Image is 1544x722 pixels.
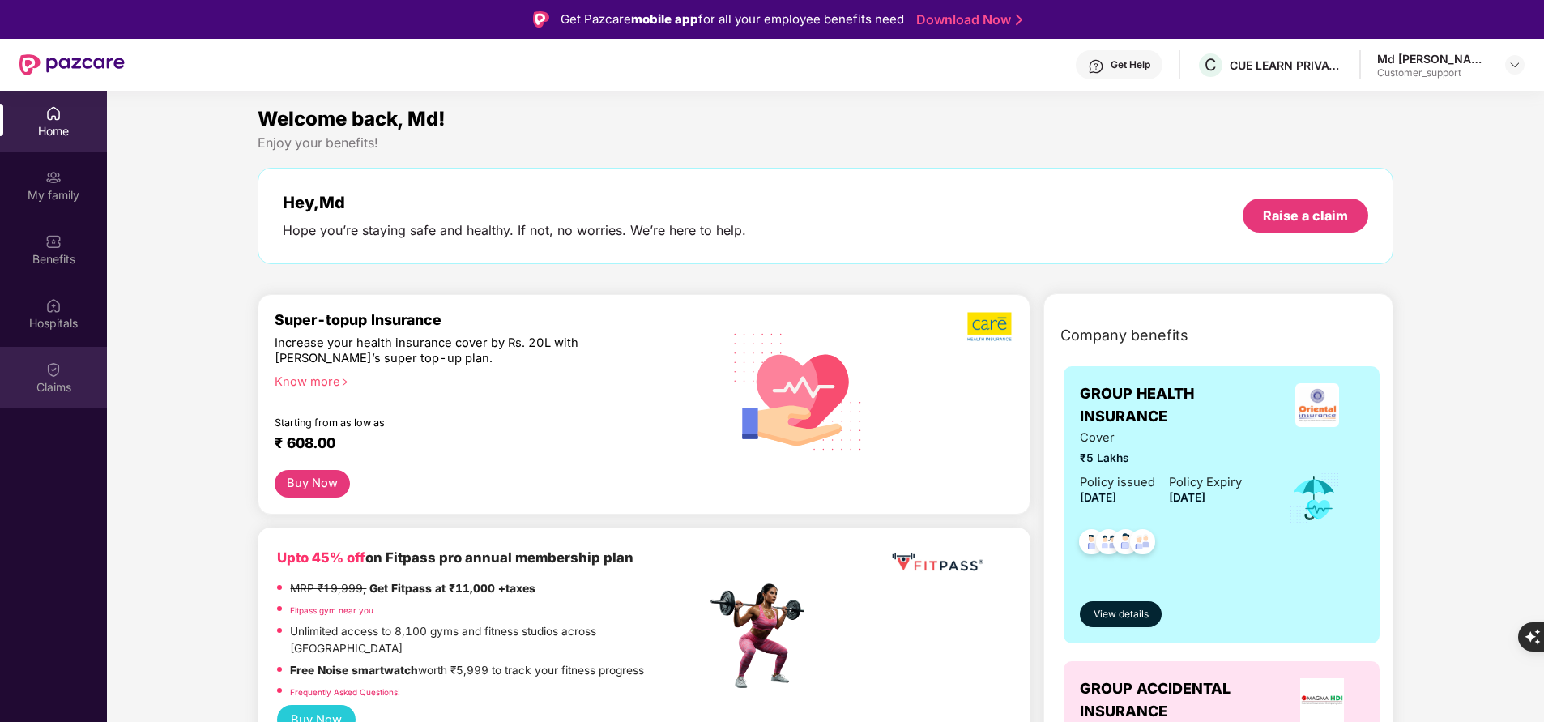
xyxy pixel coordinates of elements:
[1060,324,1188,347] span: Company benefits
[290,623,705,658] p: Unlimited access to 8,100 gyms and fitness studios across [GEOGRAPHIC_DATA]
[1295,383,1339,427] img: insurerLogo
[258,135,1393,152] div: Enjoy your benefits!
[1088,58,1104,75] img: svg+xml;base64,PHN2ZyBpZD0iSGVscC0zMngzMiIgeG1sbnM9Imh0dHA6Ly93d3cudzMub3JnLzIwMDAvc3ZnIiB3aWR0aD...
[1123,524,1162,564] img: svg+xml;base64,PHN2ZyB4bWxucz0iaHR0cDovL3d3dy53My5vcmcvMjAwMC9zdmciIHdpZHRoPSI0OC45NDMiIGhlaWdodD...
[290,687,400,697] a: Frequently Asked Questions!
[45,105,62,122] img: svg+xml;base64,PHN2ZyBpZD0iSG9tZSIgeG1sbnM9Imh0dHA6Ly93d3cudzMub3JnLzIwMDAvc3ZnIiB3aWR0aD0iMjAiIG...
[275,434,689,454] div: ₹ 608.00
[1263,207,1348,224] div: Raise a claim
[1377,66,1491,79] div: Customer_support
[889,547,986,577] img: fppp.png
[290,582,366,595] del: MRP ₹19,999,
[45,297,62,314] img: svg+xml;base64,PHN2ZyBpZD0iSG9zcGl0YWxzIiB4bWxucz0iaHR0cDovL3d3dy53My5vcmcvMjAwMC9zdmciIHdpZHRoPS...
[1169,473,1242,492] div: Policy Expiry
[1508,58,1521,71] img: svg+xml;base64,PHN2ZyBpZD0iRHJvcGRvd24tMzJ4MzIiIHhtbG5zPSJodHRwOi8vd3d3LnczLm9yZy8yMDAwL3N2ZyIgd2...
[1016,11,1022,28] img: Stroke
[290,605,373,615] a: Fitpass gym near you
[283,193,746,212] div: Hey, Md
[290,662,644,680] p: worth ₹5,999 to track your fitness progress
[1205,55,1217,75] span: C
[45,233,62,250] img: svg+xml;base64,PHN2ZyBpZD0iQmVuZWZpdHMiIHhtbG5zPSJodHRwOi8vd3d3LnczLm9yZy8yMDAwL3N2ZyIgd2lkdGg9Ij...
[1288,472,1341,525] img: icon
[916,11,1017,28] a: Download Now
[1080,491,1116,504] span: [DATE]
[721,312,876,469] img: svg+xml;base64,PHN2ZyB4bWxucz0iaHR0cDovL3d3dy53My5vcmcvMjAwMC9zdmciIHhtbG5zOnhsaW5rPSJodHRwOi8vd3...
[1169,491,1205,504] span: [DATE]
[275,311,706,328] div: Super-topup Insurance
[1080,450,1242,468] span: ₹5 Lakhs
[967,311,1013,342] img: b5dec4f62d2307b9de63beb79f102df3.png
[277,549,633,566] b: on Fitpass pro annual membership plan
[1111,58,1150,71] div: Get Help
[1080,382,1272,429] span: GROUP HEALTH INSURANCE
[275,374,696,386] div: Know more
[1106,524,1145,564] img: svg+xml;base64,PHN2ZyB4bWxucz0iaHR0cDovL3d3dy53My5vcmcvMjAwMC9zdmciIHdpZHRoPSI0OC45NDMiIGhlaWdodD...
[45,169,62,186] img: svg+xml;base64,PHN2ZyB3aWR0aD0iMjAiIGhlaWdodD0iMjAiIHZpZXdCb3g9IjAgMCAyMCAyMCIgZmlsbD0ibm9uZSIgeG...
[1089,524,1128,564] img: svg+xml;base64,PHN2ZyB4bWxucz0iaHR0cDovL3d3dy53My5vcmcvMjAwMC9zdmciIHdpZHRoPSI0OC45MTUiIGhlaWdodD...
[275,470,349,498] button: Buy Now
[1377,51,1491,66] div: Md [PERSON_NAME]
[561,10,904,29] div: Get Pazcare for all your employee benefits need
[706,579,819,693] img: fpp.png
[533,11,549,28] img: Logo
[1230,58,1343,73] div: CUE LEARN PRIVATE LIMITED
[631,11,698,27] strong: mobile app
[1094,607,1149,622] span: View details
[340,378,349,387] span: right
[283,222,746,239] div: Hope you’re staying safe and healthy. If not, no worries. We’re here to help.
[277,549,365,566] b: Upto 45% off
[275,417,637,428] div: Starting from as low as
[258,107,446,130] span: Welcome back, Md!
[1080,473,1155,492] div: Policy issued
[45,361,62,378] img: svg+xml;base64,PHN2ZyBpZD0iQ2xhaW0iIHhtbG5zPSJodHRwOi8vd3d3LnczLm9yZy8yMDAwL3N2ZyIgd2lkdGg9IjIwIi...
[1080,429,1242,447] span: Cover
[1080,601,1162,627] button: View details
[1300,678,1344,722] img: insurerLogo
[290,664,418,677] strong: Free Noise smartwatch
[369,582,535,595] strong: Get Fitpass at ₹11,000 +taxes
[19,54,125,75] img: New Pazcare Logo
[275,335,636,367] div: Increase your health insurance cover by Rs. 20L with [PERSON_NAME]’s super top-up plan.
[1072,524,1111,564] img: svg+xml;base64,PHN2ZyB4bWxucz0iaHR0cDovL3d3dy53My5vcmcvMjAwMC9zdmciIHdpZHRoPSI0OC45NDMiIGhlaWdodD...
